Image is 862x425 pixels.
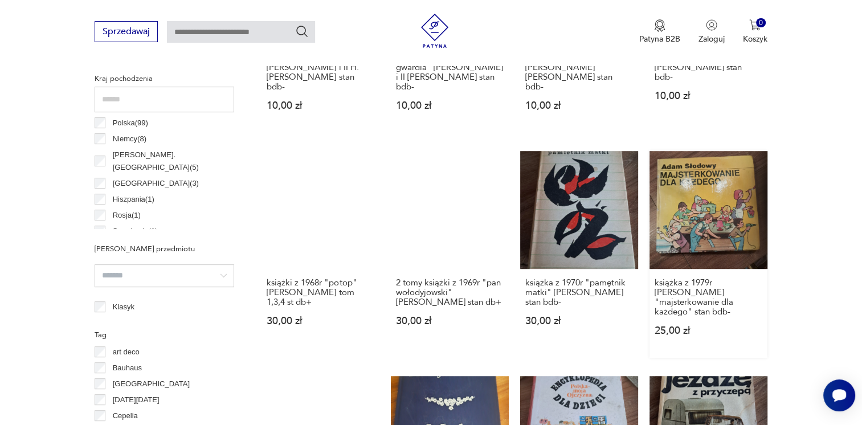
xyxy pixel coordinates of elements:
[113,133,146,145] p: Niemcy ( 8 )
[262,151,379,358] a: książki z 1968r "potop" Henryk Sienkiewicz tom 1,3,4 st db+książki z 1968r "potop" [PERSON_NAME] ...
[95,329,234,341] p: Tag
[113,225,158,238] p: Szwajcaria ( 1 )
[113,362,142,374] p: Bauhaus
[113,378,190,390] p: [GEOGRAPHIC_DATA]
[749,19,761,31] img: Ikona koszyka
[113,209,141,222] p: Rosja ( 1 )
[113,193,154,206] p: Hiszpania ( 1 )
[525,53,633,92] h3: książka z 1969r "[PERSON_NAME]" [PERSON_NAME] stan bdb-
[743,34,767,44] p: Koszyk
[113,117,148,129] p: Polska ( 99 )
[113,149,235,174] p: [PERSON_NAME]. [GEOGRAPHIC_DATA] ( 5 )
[267,316,374,326] p: 30,00 zł
[95,21,158,42] button: Sprzedawaj
[698,34,725,44] p: Zaloguj
[520,151,638,358] a: książka z 1970r "pamętnik matki" Marcjanny Fornalskiej stan bdb-książka z 1970r "pamętnik matki" ...
[655,53,762,82] h3: ksążka z 1985r "Cień ojca" [PERSON_NAME] stan bdb-
[698,19,725,44] button: Zaloguj
[655,278,762,317] h3: książka z 1979r [PERSON_NAME] "majsterkowanie dla każdego" stan bdb-
[113,177,199,190] p: [GEOGRAPHIC_DATA] ( 3 )
[639,19,680,44] button: Patyna B2B
[654,19,665,32] img: Ikona medalu
[396,53,504,92] h3: książki z 1979r "młoda gwardia" [PERSON_NAME] i II [PERSON_NAME] stan bdb-
[639,34,680,44] p: Patyna B2B
[639,19,680,44] a: Ikona medaluPatyna B2B
[706,19,717,31] img: Ikonka użytkownika
[655,91,762,101] p: 10,00 zł
[113,410,138,422] p: Cepelia
[649,151,767,358] a: książka z 1979r Adama Słodowego "majsterkowanie dla każdego" stan bdb-książka z 1979r [PERSON_NAM...
[396,278,504,307] h3: 2 tomy książki z 1969r "pan wołodyjowski" [PERSON_NAME] stan db+
[391,151,509,358] a: 2 tomy książki z 1969r "pan wołodyjowski" Henryka Sienkiewicza stan db+2 tomy książki z 1969r "pa...
[525,278,633,307] h3: książka z 1970r "pamętnik matki" [PERSON_NAME] stan bdb-
[95,72,234,85] p: Kraj pochodzenia
[418,14,452,48] img: Patyna - sklep z meblami i dekoracjami vintage
[113,394,160,406] p: [DATE][DATE]
[396,101,504,111] p: 10,00 zł
[267,278,374,307] h3: książki z 1968r "potop" [PERSON_NAME] tom 1,3,4 st db+
[295,24,309,38] button: Szukaj
[823,379,855,411] iframe: Smartsupp widget button
[743,19,767,44] button: 0Koszyk
[95,28,158,36] a: Sprzedawaj
[267,53,374,92] h3: książki z 1979r "Krzyżacy" [PERSON_NAME] i II H. [PERSON_NAME] stan bdb-
[95,243,234,255] p: [PERSON_NAME] przedmiotu
[655,326,762,336] p: 25,00 zł
[113,346,140,358] p: art deco
[113,301,134,313] p: Klasyk
[267,101,374,111] p: 10,00 zł
[396,316,504,326] p: 30,00 zł
[525,101,633,111] p: 10,00 zł
[525,316,633,326] p: 30,00 zł
[756,18,766,28] div: 0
